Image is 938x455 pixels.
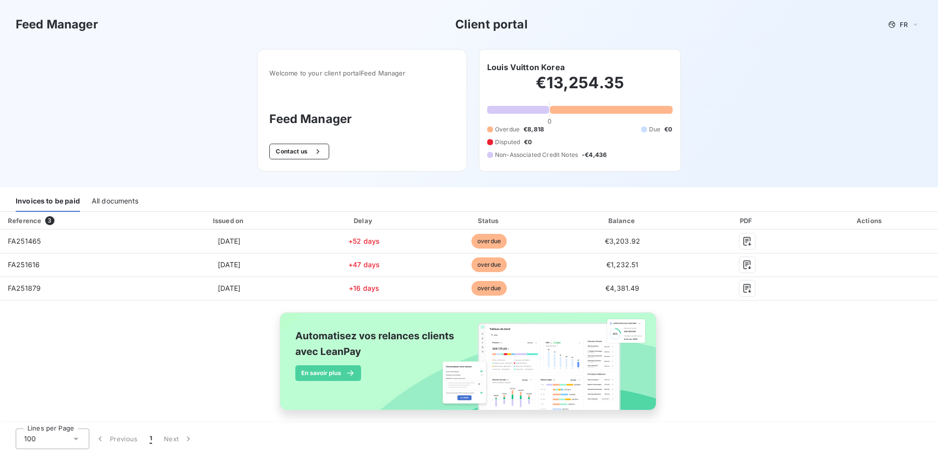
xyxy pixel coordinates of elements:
span: €1,232.51 [606,260,638,269]
span: Welcome to your client portal Feed Manager [269,69,455,77]
span: €4,381.49 [605,284,639,292]
span: [DATE] [218,284,241,292]
h3: Feed Manager [16,16,98,33]
span: 100 [24,434,36,444]
div: Actions [804,216,936,226]
div: Issued on [157,216,301,226]
div: Reference [8,217,41,225]
span: €0 [524,138,532,147]
span: 3 [45,216,54,225]
span: +47 days [348,260,380,269]
span: overdue [471,257,507,272]
span: [DATE] [218,260,241,269]
span: €0 [664,125,672,134]
button: Previous [89,429,144,449]
span: €3,203.92 [605,237,640,245]
span: overdue [471,281,507,296]
div: All documents [92,191,138,212]
div: Balance [555,216,690,226]
span: FA251616 [8,260,40,269]
span: Disputed [495,138,520,147]
span: Overdue [495,125,520,134]
button: 1 [144,429,158,449]
span: +52 days [348,237,380,245]
span: €8,818 [523,125,544,134]
div: Invoices to be paid [16,191,80,212]
h3: Client portal [455,16,528,33]
span: FA251879 [8,284,41,292]
h6: Louis Vuitton Korea [487,61,565,73]
button: Next [158,429,199,449]
span: FR [900,21,908,28]
button: Contact us [269,144,329,159]
span: +16 days [349,284,379,292]
span: 0 [547,117,551,125]
h3: Feed Manager [269,110,455,128]
div: PDF [694,216,800,226]
span: [DATE] [218,237,241,245]
div: Status [427,216,551,226]
span: -€4,436 [582,151,607,159]
div: Delay [305,216,423,226]
h2: €13,254.35 [487,73,673,102]
span: FA251465 [8,237,41,245]
span: 1 [150,434,152,444]
span: Non-Associated Credit Notes [495,151,578,159]
span: Due [649,125,660,134]
img: banner [271,306,667,427]
span: overdue [471,234,507,249]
